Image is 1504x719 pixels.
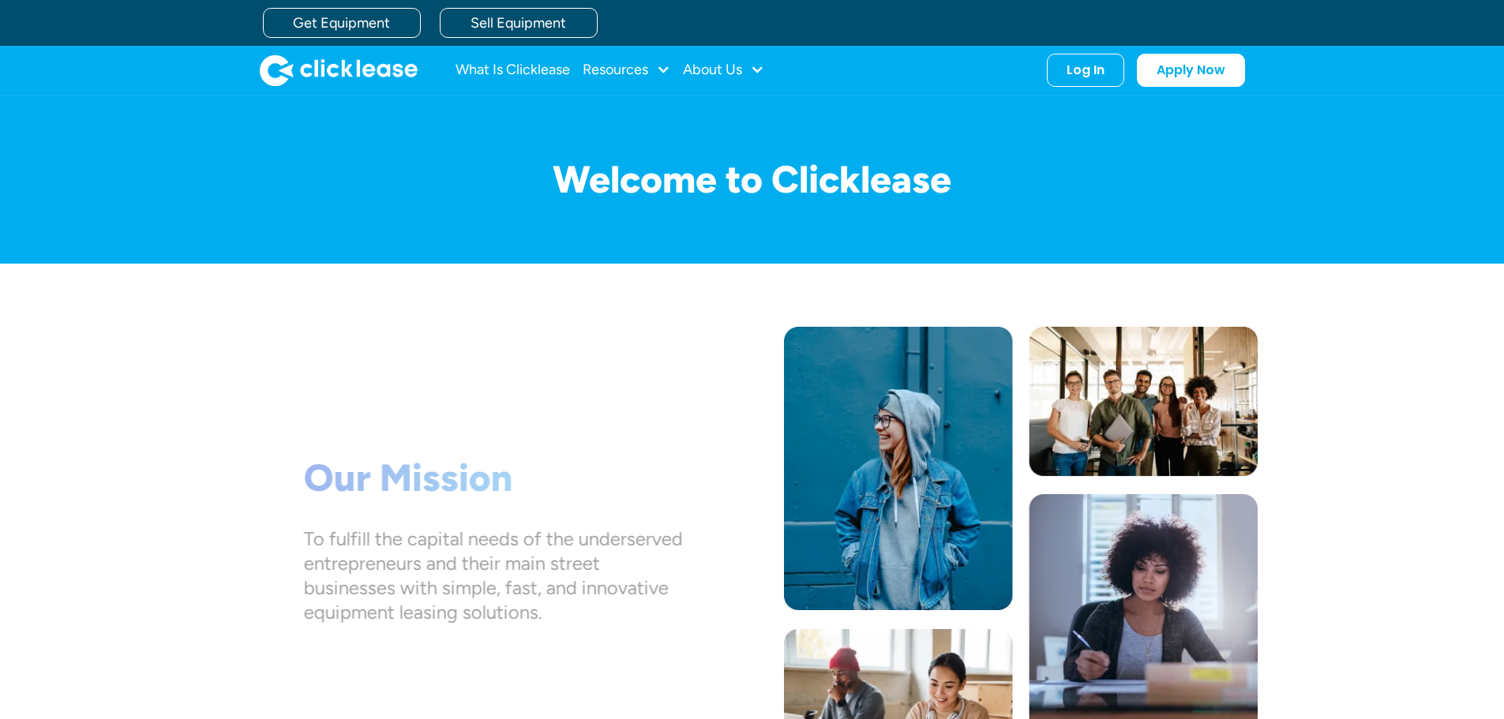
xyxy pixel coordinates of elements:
img: Clicklease logo [260,54,418,86]
a: home [260,54,418,86]
a: What Is Clicklease [456,54,570,86]
h1: Welcome to Clicklease [247,159,1258,200]
div: Log In [1067,62,1105,78]
a: Get Equipment [263,8,421,38]
div: Resources [583,54,670,86]
h1: Our Mission [303,455,682,501]
div: To fulfill the capital needs of the underserved entrepreneurs and their main street businesses wi... [303,526,682,624]
a: Sell Equipment [440,8,598,38]
div: About Us [683,54,764,86]
a: Apply Now [1137,54,1245,87]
